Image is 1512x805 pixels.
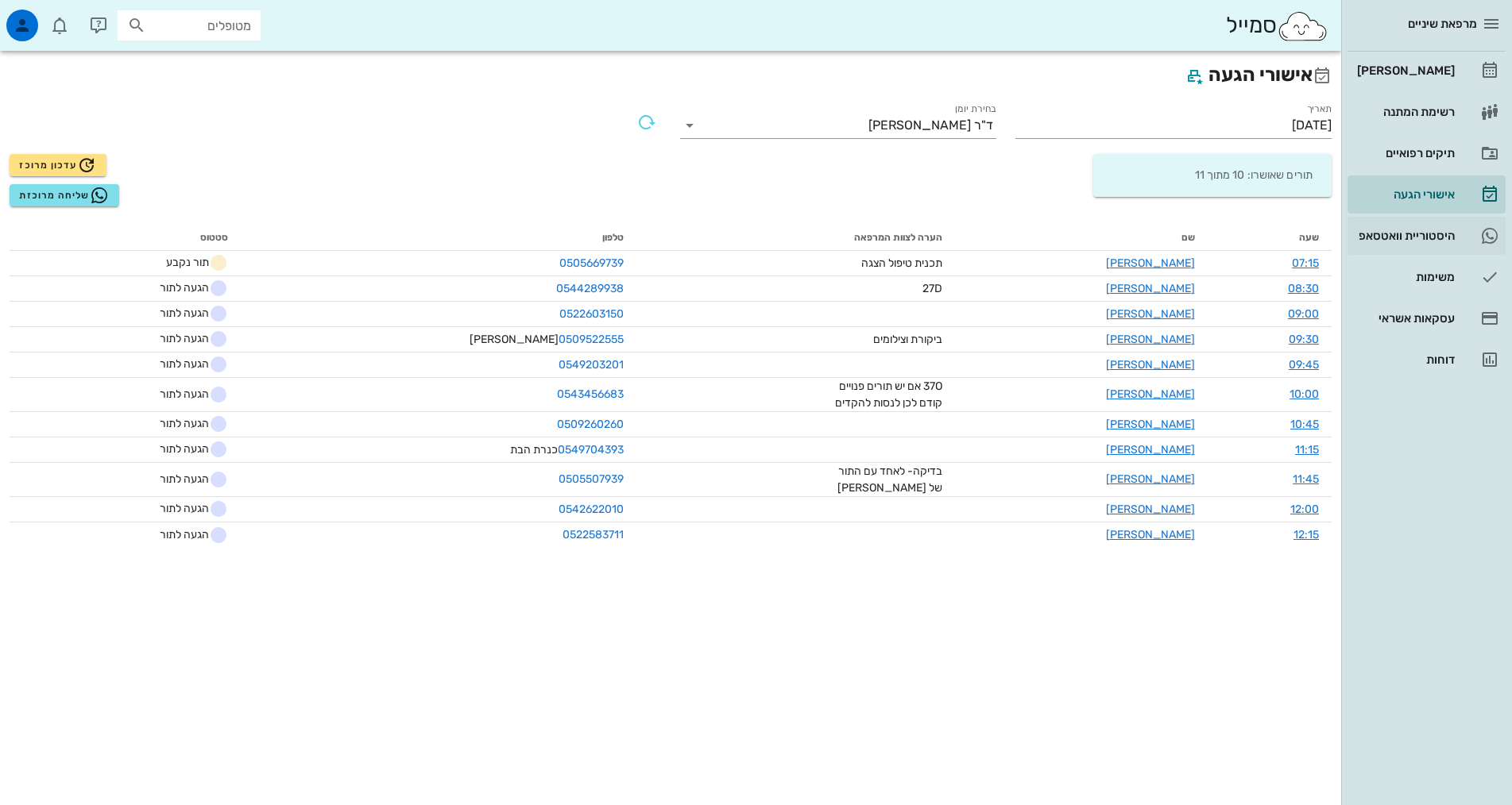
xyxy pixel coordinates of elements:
[1106,387,1195,401] a: [PERSON_NAME]
[10,60,1332,91] h2: אישורי הגעה
[558,443,624,456] a: 0549704393
[1348,217,1506,255] a: היסטוריית וואטסאפ
[1290,418,1319,431] a: 10:45
[1348,93,1506,131] a: רשימת המתנה
[1354,64,1455,77] div: [PERSON_NAME]
[241,225,636,251] th: טלפון
[1288,307,1319,321] a: 09:00
[1290,503,1319,516] a: 12:00
[1354,106,1455,118] div: רשימת המתנה
[559,307,624,321] a: 0522603150
[602,232,624,243] span: טלפון
[1289,358,1319,372] a: 09:45
[1348,52,1506,90] a: [PERSON_NAME]
[1348,175,1506,214] a: אישורי הגעה
[559,358,624,372] a: 0549203201
[1295,443,1319,456] a: 11:15
[1307,103,1332,115] label: תאריך
[1290,387,1319,401] a: 10:00
[1354,353,1455,366] div: דוחות
[19,186,109,205] span: שליחה מרוכזת
[557,418,624,431] a: 0509260260
[149,526,228,545] span: הגעה לתור
[253,441,624,458] div: כנרת הבת
[10,225,241,251] th: סטטוס
[1106,307,1195,321] a: [PERSON_NAME]
[636,225,955,251] th: הערה לצוות המרפאה
[149,304,228,323] span: הגעה לתור
[1208,225,1332,251] th: שעה
[149,470,228,489] span: הגעה לתור
[556,282,624,295] a: 0544289938
[1106,282,1195,295] a: [PERSON_NAME]
[149,385,228,404] span: הגעה לתור
[955,225,1207,251] th: שם
[823,280,942,297] div: 27D
[1348,299,1506,337] a: עסקאות אשראי
[557,387,624,401] a: 0543456683
[47,13,56,22] span: תג
[1106,528,1195,541] a: [PERSON_NAME]
[1181,232,1195,243] span: שם
[1106,503,1195,516] a: [PERSON_NAME]
[1106,256,1195,270] a: [PERSON_NAME]
[559,256,624,270] a: 0505669739
[1299,232,1319,243] span: שעה
[10,154,106,176] button: עדכון מרוכז
[1292,256,1319,270] a: 07:15
[1294,528,1319,541] a: 12:15
[868,118,993,133] div: ד"ר [PERSON_NAME]
[559,333,624,346] a: 0509522555
[1226,9,1328,43] div: סמייל
[149,499,228,518] span: הגעה לתור
[149,414,228,433] span: הגעה לתור
[1293,472,1319,486] a: 11:45
[1408,17,1477,31] span: מרפאת שיניים
[955,103,996,115] label: בחירת יומן
[19,156,96,175] span: עדכון מרוכז
[1354,188,1455,201] div: אישורי הגעה
[823,331,942,348] div: ביקורת וצילומים
[1348,258,1506,296] a: משימות
[1106,333,1195,346] a: [PERSON_NAME]
[1289,333,1319,346] a: 09:30
[854,232,942,243] span: הערה לצוות המרפאה
[1106,472,1195,486] a: [PERSON_NAME]
[559,472,624,486] a: 0505507939
[823,463,942,496] div: בדיקה- לאחד עם התור של [PERSON_NAME]
[1354,271,1455,283] div: משימות
[1354,229,1455,242] div: היסטוריית וואטסאפ
[253,331,624,348] div: [PERSON_NAME]
[1100,154,1325,197] div: תורים שאושרו: 10 מתוך 11
[149,355,228,374] span: הגעה לתור
[1348,134,1506,172] a: תיקים רפואיים
[10,184,119,206] button: שליחה מרוכזת
[823,378,942,411] div: 37O אם יש תורים פנויים קודם לכן לנסות להקדים
[149,253,228,272] span: תור נקבע
[149,279,228,298] span: הגעה לתור
[823,255,942,272] div: תכנית טיפול הצגה
[1277,10,1328,42] img: SmileCloud logo
[1348,341,1506,379] a: דוחות
[1106,418,1195,431] a: [PERSON_NAME]
[1354,147,1455,160] div: תיקים רפואיים
[200,232,228,243] span: סטטוס
[1354,312,1455,325] div: עסקאות אשראי
[559,503,624,516] a: 0542622010
[680,113,996,138] div: בחירת יומןד"ר [PERSON_NAME]
[1106,358,1195,372] a: [PERSON_NAME]
[1106,443,1195,456] a: [PERSON_NAME]
[149,440,228,459] span: הגעה לתור
[149,329,228,349] span: הגעה לתור
[563,528,624,541] a: 0522583711
[1288,282,1319,295] a: 08:30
